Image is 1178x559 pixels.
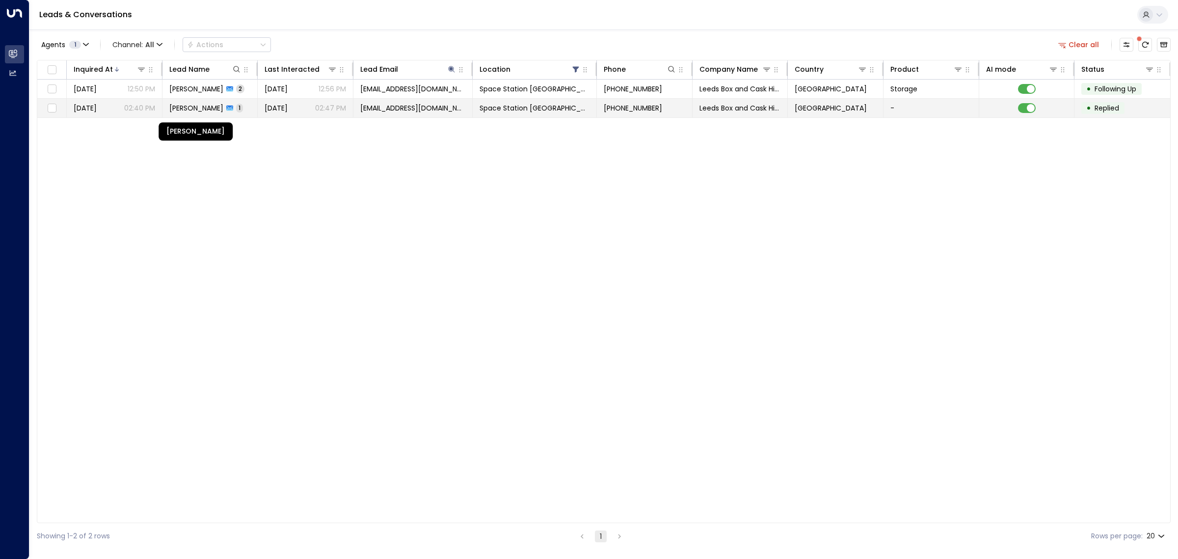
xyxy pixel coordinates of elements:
[236,104,243,112] span: 1
[595,531,607,542] button: page 1
[883,99,979,117] td: -
[39,9,132,20] a: Leads & Conversations
[795,63,824,75] div: Country
[265,103,288,113] span: Oct 06, 2025
[41,41,65,48] span: Agents
[183,37,271,52] div: Button group with a nested menu
[183,37,271,52] button: Actions
[236,84,244,93] span: 2
[986,63,1059,75] div: AI mode
[1054,38,1103,52] button: Clear all
[890,63,919,75] div: Product
[108,38,166,52] span: Channel:
[319,84,346,94] p: 12:56 PM
[265,84,288,94] span: Yesterday
[124,103,155,113] p: 02:40 PM
[699,84,781,94] span: Leeds Box and Cask Hire
[360,63,456,75] div: Lead Email
[480,63,581,75] div: Location
[360,103,465,113] span: enquiries@leedsbouncycastlehire.co.uk
[187,40,223,49] div: Actions
[1081,63,1104,75] div: Status
[169,84,223,94] span: Christopher Walker
[795,63,867,75] div: Country
[108,38,166,52] button: Channel:All
[315,103,346,113] p: 02:47 PM
[480,63,510,75] div: Location
[74,63,146,75] div: Inquired At
[360,63,398,75] div: Lead Email
[46,102,58,114] span: Toggle select row
[1081,63,1154,75] div: Status
[604,103,662,113] span: +441132222222
[986,63,1016,75] div: AI mode
[69,41,81,49] span: 1
[890,84,917,94] span: Storage
[576,530,626,542] nav: pagination navigation
[480,103,589,113] span: Space Station Wakefield
[1138,38,1152,52] span: There are new threads available. Refresh the grid to view the latest updates.
[604,63,626,75] div: Phone
[1091,531,1143,541] label: Rows per page:
[699,103,781,113] span: Leeds Box and Cask Hire
[699,63,758,75] div: Company Name
[265,63,337,75] div: Last Interacted
[46,83,58,95] span: Toggle select row
[74,84,97,94] span: Oct 07, 2025
[604,63,676,75] div: Phone
[1095,84,1136,94] span: Following Up
[159,122,233,140] div: [PERSON_NAME]
[265,63,320,75] div: Last Interacted
[604,84,662,94] span: +441132222222
[1086,81,1091,97] div: •
[480,84,589,94] span: Space Station Wakefield
[37,38,92,52] button: Agents1
[1086,100,1091,116] div: •
[795,103,867,113] span: United Kingdom
[128,84,155,94] p: 12:50 PM
[1095,103,1119,113] span: Replied
[169,63,242,75] div: Lead Name
[890,63,963,75] div: Product
[74,103,97,113] span: Oct 06, 2025
[169,103,223,113] span: Christopher Walker
[145,41,154,49] span: All
[360,84,465,94] span: enquiries@leedsbouncycastlehire.co.uk
[795,84,867,94] span: United Kingdom
[74,63,113,75] div: Inquired At
[1120,38,1133,52] button: Customize
[169,63,210,75] div: Lead Name
[46,64,58,76] span: Toggle select all
[1157,38,1171,52] button: Archived Leads
[699,63,772,75] div: Company Name
[1147,529,1167,543] div: 20
[37,531,110,541] div: Showing 1-2 of 2 rows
